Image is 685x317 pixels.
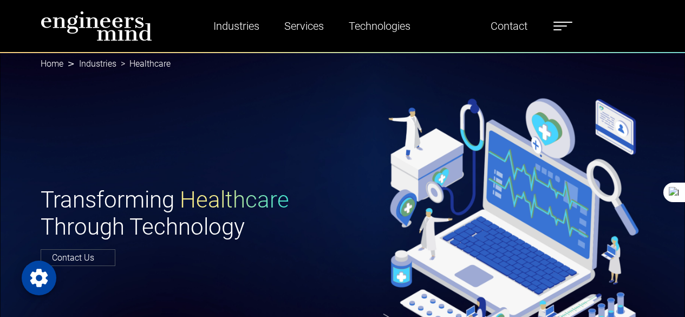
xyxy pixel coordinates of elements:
[180,186,289,213] span: Healthcare
[280,14,328,38] a: Services
[41,59,63,69] a: Home
[209,14,264,38] a: Industries
[79,59,116,69] a: Industries
[344,14,415,38] a: Technologies
[41,11,152,41] img: logo
[116,57,171,70] li: Healthcare
[486,14,532,38] a: Contact
[41,186,336,241] h1: Transforming Through Technology
[41,52,645,76] nav: breadcrumb
[41,249,115,266] a: Contact Us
